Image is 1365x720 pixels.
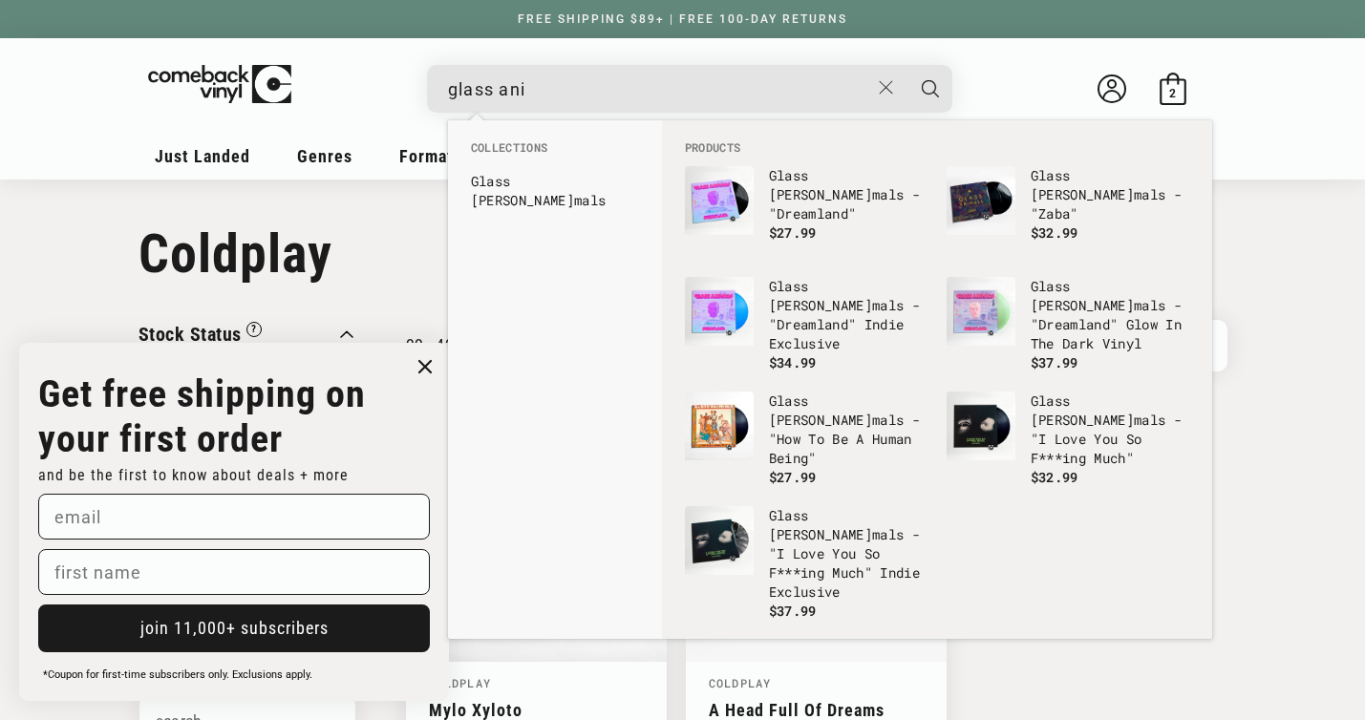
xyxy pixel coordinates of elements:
b: Glass [769,166,809,184]
b: Glass [471,172,511,190]
li: products: Glass Animals - "How To Be A Human Being" [675,382,937,497]
img: Glass Animals - "Dreamland" Glow In The Dark Vinyl [947,277,1015,346]
span: $37.99 [769,602,817,620]
span: and be the first to know about deals + more [38,466,349,484]
p: mals - "I Love You So F***ing Much" Indie Exclusive [769,506,928,602]
b: [PERSON_NAME] [471,191,574,209]
a: Glass Animals - "Dreamland" Glow In The Dark Vinyl Glass [PERSON_NAME]mals - "Dreamland" Glow In ... [947,277,1189,372]
b: Glass [769,506,809,524]
button: join 11,000+ subscribers [38,604,430,652]
h1: Coldplay [139,222,1227,286]
button: Filter by Stock Status [139,320,262,353]
a: FREE SHIPPING $89+ | FREE 100-DAY RETURNS [499,12,866,26]
b: Glass [1031,277,1071,295]
div: Products [662,120,1212,639]
img: Glass Animals - "Zaba" [947,166,1015,235]
input: first name [38,549,430,595]
p: mals - "Dreamland" Glow In The Dark Vinyl [1031,277,1189,353]
img: Glass Animals - "I Love You So F***ing Much" [947,392,1015,460]
img: Glass Animals - "I Love You So F***ing Much" Indie Exclusive [685,506,754,575]
li: products: Glass Animals - "Dreamland" Glow In The Dark Vinyl [937,267,1199,382]
img: Glass Animals - "Dreamland" Indie Exclusive [685,277,754,346]
button: Search [906,65,954,113]
span: $32.99 [1031,468,1078,486]
li: Products [675,139,1199,157]
b: Glass [1031,166,1071,184]
input: email [38,494,430,540]
li: products: Glass Animals - "I Love You So F***ing Much" Indie Exclusive [675,497,937,630]
span: $34.99 [769,353,817,371]
img: Glass Animals - "Dreamland" [685,166,754,235]
div: Search [427,65,952,113]
input: When autocomplete results are available use up and down arrows to review and enter to select [448,70,869,109]
div: Collections [448,120,662,225]
b: [PERSON_NAME] [769,411,872,429]
p: mals - "Dreamland" [769,166,928,223]
button: Close [868,67,904,109]
a: Glass Animals - "Dreamland" Glass [PERSON_NAME]mals - "Dreamland" $27.99 [685,166,928,258]
a: A Head Full Of Dreams [709,700,924,720]
span: 2 [1169,86,1176,100]
span: Formats [399,146,462,166]
span: *Coupon for first-time subscribers only. Exclusions apply. [43,668,312,681]
span: $27.99 [769,223,817,242]
b: Glass [769,277,809,295]
li: Collections [461,139,649,166]
strong: Get free shipping on your first order [38,371,366,461]
b: [PERSON_NAME] [1031,185,1134,203]
li: products: Glass Animals - "Dreamland" [675,157,937,267]
p: mals - "Zaba" [1031,166,1189,223]
img: Glass Animals - "How To Be A Human Being" [685,392,754,460]
span: $27.99 [769,468,817,486]
a: Glass Animals - "Dreamland" Indie Exclusive Glass [PERSON_NAME]mals - "Dreamland" Indie Exclusive... [685,277,928,372]
b: [PERSON_NAME] [769,525,872,543]
span: Just Landed [155,146,250,166]
b: [PERSON_NAME] [769,185,872,203]
span: $32.99 [1031,223,1078,242]
b: [PERSON_NAME] [769,296,872,314]
li: collections: Glass Animals [461,166,649,216]
a: Glass Animals - "Zaba" Glass [PERSON_NAME]mals - "Zaba" $32.99 [947,166,1189,258]
b: Glass [1031,392,1071,410]
p: mals - "Dreamland" Indie Exclusive [769,277,928,353]
b: [PERSON_NAME] [1031,411,1134,429]
span: $37.99 [1031,353,1078,371]
li: products: Glass Animals - "Dreamland" Indie Exclusive [675,267,937,382]
p: mals - "How To Be A Human Being" [769,392,928,468]
a: Glass Animals - "I Love You So F***ing Much" Indie Exclusive Glass [PERSON_NAME]mals - "I Love Yo... [685,506,928,621]
a: Mylo Xyloto [429,700,644,720]
li: products: Glass Animals - "I Love You So F***ing Much" [937,382,1199,497]
b: Glass [769,392,809,410]
button: Close dialog [411,352,439,381]
a: Glass Animals - "How To Be A Human Being" Glass [PERSON_NAME]mals - "How To Be A Human Being" $27.99 [685,392,928,487]
p: mals - "I Love You So F***ing Much" [1031,392,1189,468]
a: Coldplay [709,675,772,690]
li: products: Glass Animals - "Zaba" [937,157,1199,267]
b: [PERSON_NAME] [1031,296,1134,314]
span: Stock Status [139,323,242,346]
a: Glass Animals - "I Love You So F***ing Much" Glass [PERSON_NAME]mals - "I Love You So F***ing Muc... [947,392,1189,487]
span: Genres [297,146,352,166]
a: Glass [PERSON_NAME]mals [471,172,639,210]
